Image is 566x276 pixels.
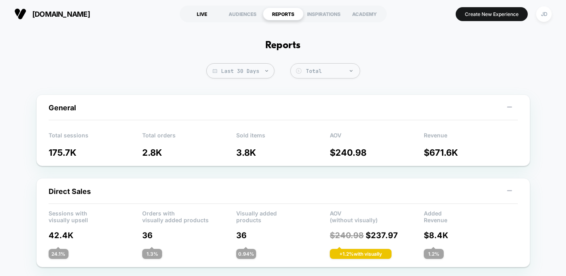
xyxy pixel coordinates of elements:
div: AUDIENCES [222,8,263,20]
img: Visually logo [14,8,26,20]
div: 24.1 % [49,249,69,259]
p: Total orders [142,132,236,144]
div: 1.3 % [142,249,162,259]
div: + 1.2 % with visually [330,249,392,259]
p: $ 671.6K [424,147,518,158]
button: [DOMAIN_NAME] [12,8,92,20]
div: JD [536,6,552,22]
p: Added Revenue [424,210,518,222]
p: Total sessions [49,132,143,144]
img: end [350,70,353,72]
p: $ 240.98 [330,147,424,158]
p: 3.8K [236,147,330,158]
div: 1.2 % [424,249,444,259]
p: Orders with visually added products [142,210,236,222]
span: Direct Sales [49,187,91,196]
p: Visually added products [236,210,330,222]
img: end [265,70,268,72]
h1: Reports [265,40,300,51]
span: General [49,104,76,112]
span: $ 240.98 [330,231,364,240]
button: Create New Experience [456,7,528,21]
tspan: $ [298,69,300,73]
p: Revenue [424,132,518,144]
p: AOV [330,132,424,144]
div: REPORTS [263,8,304,20]
button: JD [534,6,554,22]
span: Last 30 Days [206,63,274,78]
div: LIVE [182,8,222,20]
p: $ 237.97 [330,231,424,240]
p: 175.7K [49,147,143,158]
p: AOV (without visually) [330,210,424,222]
p: 2.8K [142,147,236,158]
p: $ 8.4K [424,231,518,240]
div: INSPIRATIONS [304,8,344,20]
p: Sessions with visually upsell [49,210,143,222]
span: [DOMAIN_NAME] [32,10,90,18]
div: 0.94 % [236,249,256,259]
div: Total [306,68,356,74]
img: calendar [213,69,217,73]
p: 42.4K [49,231,143,240]
p: 36 [142,231,236,240]
p: 36 [236,231,330,240]
p: Sold items [236,132,330,144]
div: ACADEMY [344,8,385,20]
